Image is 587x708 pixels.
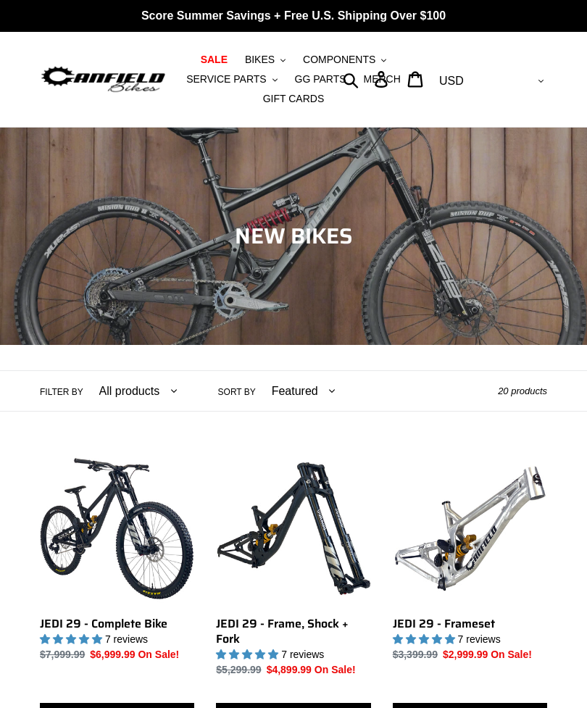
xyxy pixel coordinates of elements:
span: GG PARTS [295,73,346,86]
img: Canfield Bikes [40,64,167,96]
span: GIFT CARDS [263,93,325,105]
span: BIKES [245,54,275,66]
span: SALE [201,54,228,66]
a: SALE [193,50,235,70]
label: Sort by [218,386,256,399]
span: 20 products [498,386,547,396]
a: GG PARTS [288,70,354,89]
button: BIKES [238,50,293,70]
label: Filter by [40,386,83,399]
span: SERVICE PARTS [186,73,266,86]
button: COMPONENTS [296,50,394,70]
span: COMPONENTS [303,54,375,66]
a: GIFT CARDS [256,89,332,109]
button: SERVICE PARTS [179,70,284,89]
span: NEW BIKES [235,219,353,253]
